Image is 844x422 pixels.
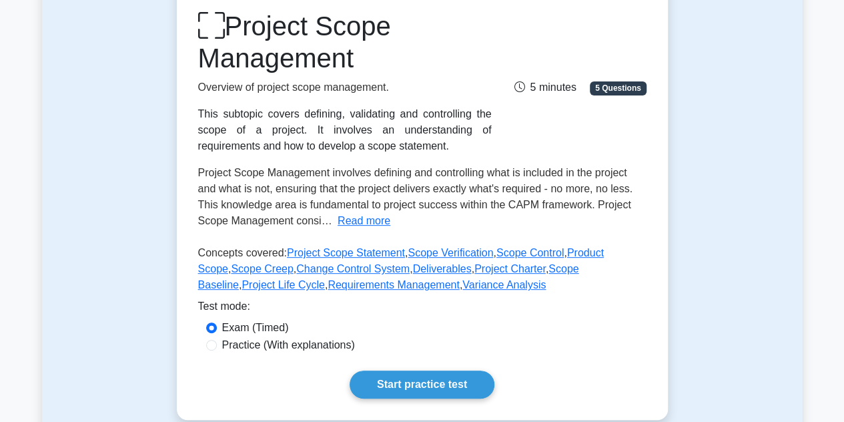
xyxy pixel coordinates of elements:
[496,247,564,258] a: Scope Control
[474,263,546,274] a: Project Charter
[242,279,325,290] a: Project Life Cycle
[198,263,579,290] a: Scope Baseline
[198,298,647,320] div: Test mode:
[287,247,405,258] a: Project Scope Statement
[222,337,355,353] label: Practice (With explanations)
[198,247,604,274] a: Product Scope
[408,247,493,258] a: Scope Verification
[412,263,471,274] a: Deliverables
[198,79,492,95] p: Overview of project scope management.
[198,167,632,226] span: Project Scope Management involves defining and controlling what is included in the project and wh...
[328,279,459,290] a: Requirements Management
[338,213,390,229] button: Read more
[231,263,293,274] a: Scope Creep
[198,106,492,154] div: This subtopic covers defining, validating and controlling the scope of a project. It involves an ...
[198,245,647,298] p: Concepts covered: , , , , , , , , , , ,
[514,81,576,93] span: 5 minutes
[296,263,410,274] a: Change Control System
[462,279,546,290] a: Variance Analysis
[590,81,646,95] span: 5 Questions
[350,371,494,399] a: Start practice test
[222,320,289,336] label: Exam (Timed)
[198,10,492,74] h1: Project Scope Management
